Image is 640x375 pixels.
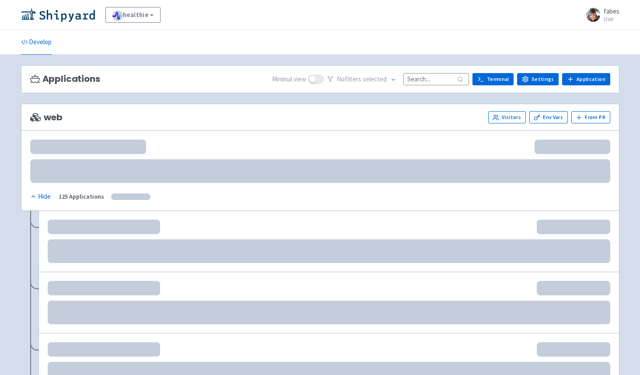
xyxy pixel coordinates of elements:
[272,74,306,84] span: Minimal view
[363,75,387,83] span: selected
[30,192,51,202] div: Hide
[30,74,100,84] h3: Applications
[30,112,63,123] span: web
[604,16,619,22] small: User
[529,111,568,123] a: Env Vars
[30,192,52,202] button: Hide
[604,7,619,15] span: fabes
[21,8,95,22] img: Shipyard logo
[472,73,514,85] a: Terminal
[59,192,104,202] div: 125 Applications
[21,30,52,55] a: Develop
[105,7,161,23] a: healthie
[571,111,610,123] button: From PR
[488,111,526,123] a: Visitors
[403,73,469,85] input: Search...
[517,73,559,85] a: Settings
[337,74,387,84] span: No filter s
[581,8,619,22] a: fabes User
[562,73,610,85] a: Application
